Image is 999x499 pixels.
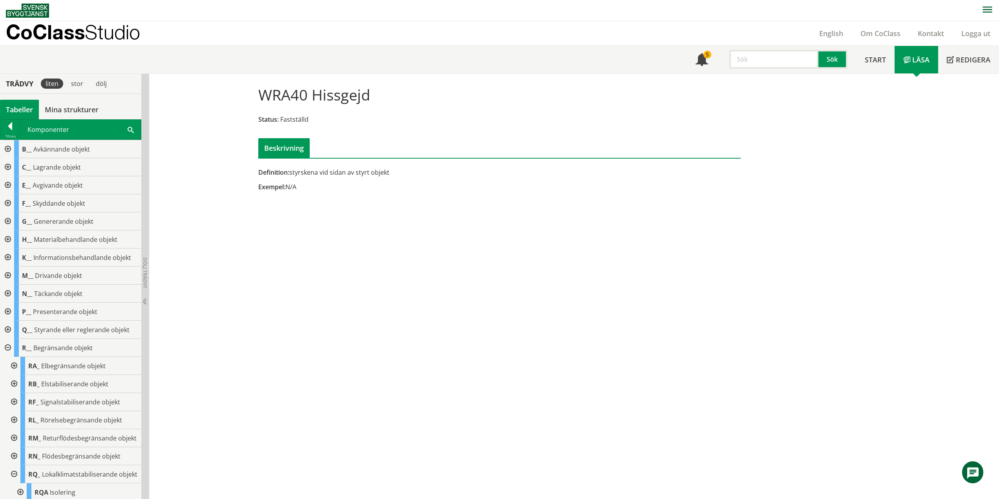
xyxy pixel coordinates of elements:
[128,125,134,133] span: Sök i tabellen
[6,4,49,18] img: Svensk Byggtjänst
[22,235,32,244] span: H__
[66,79,88,89] div: stor
[6,21,157,46] a: CoClassStudio
[729,50,818,69] input: Sök
[33,307,97,316] span: Presenterande objekt
[818,50,847,69] button: Sök
[41,362,106,370] span: Elbegränsande objekt
[811,29,852,38] a: English
[33,163,81,172] span: Lagrande objekt
[258,183,576,191] div: N/A
[258,183,285,191] span: Exempel:
[2,79,38,88] div: Trädvy
[28,380,40,388] span: RB_
[42,452,121,461] span: Flödesbegränsande objekt
[6,27,140,37] p: CoClass
[33,344,93,352] span: Begränsande objekt
[258,168,289,177] span: Definition:
[22,145,32,154] span: B__
[39,100,104,119] a: Mina strukturer
[22,289,33,298] span: N__
[33,181,83,190] span: Avgivande objekt
[28,434,41,442] span: RM_
[258,138,310,158] div: Beskrivning
[40,416,122,424] span: Rörelsebegränsande objekt
[50,488,75,497] span: Isolering
[40,398,120,406] span: Signalstabiliserande objekt
[91,79,111,89] div: dölj
[895,46,938,73] a: Läsa
[22,217,32,226] span: G__
[42,470,137,479] span: Lokalklimatstabiliserande objekt
[258,168,576,177] div: styrskena vid sidan av styrt objekt
[912,55,930,64] span: Läsa
[22,253,32,262] span: K__
[85,20,140,44] span: Studio
[687,46,717,73] a: 5
[41,79,63,89] div: liten
[20,120,141,139] div: Komponenter
[22,325,33,334] span: Q__
[22,307,31,316] span: P__
[43,434,137,442] span: Returflödesbegränsande objekt
[852,29,909,38] a: Om CoClass
[33,145,90,154] span: Avkännande objekt
[258,115,279,124] span: Status:
[22,199,31,208] span: F__
[142,258,148,288] span: Dölj trädvy
[856,46,895,73] a: Start
[28,416,39,424] span: RL_
[34,235,117,244] span: Materialbehandlande objekt
[22,163,31,172] span: C__
[22,271,33,280] span: M__
[953,29,999,38] a: Logga ut
[35,488,48,497] span: RQA
[41,380,108,388] span: Elstabiliserande objekt
[956,55,990,64] span: Redigera
[34,325,130,334] span: Styrande eller reglerande objekt
[22,181,31,190] span: E__
[33,253,131,262] span: Informationsbehandlande objekt
[909,29,953,38] a: Kontakt
[33,199,85,208] span: Skyddande objekt
[34,217,93,226] span: Genererande objekt
[28,398,39,406] span: RF_
[28,470,40,479] span: RQ_
[865,55,886,64] span: Start
[28,452,40,461] span: RN_
[34,289,82,298] span: Täckande objekt
[703,51,711,58] div: 5
[258,86,370,103] h1: WRA40 Hissgejd
[22,344,32,352] span: R__
[280,115,309,124] span: Fastställd
[938,46,999,73] a: Redigera
[696,54,708,67] span: Notifikationer
[35,271,82,280] span: Drivande objekt
[28,362,40,370] span: RA_
[0,133,20,139] div: Tillbaka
